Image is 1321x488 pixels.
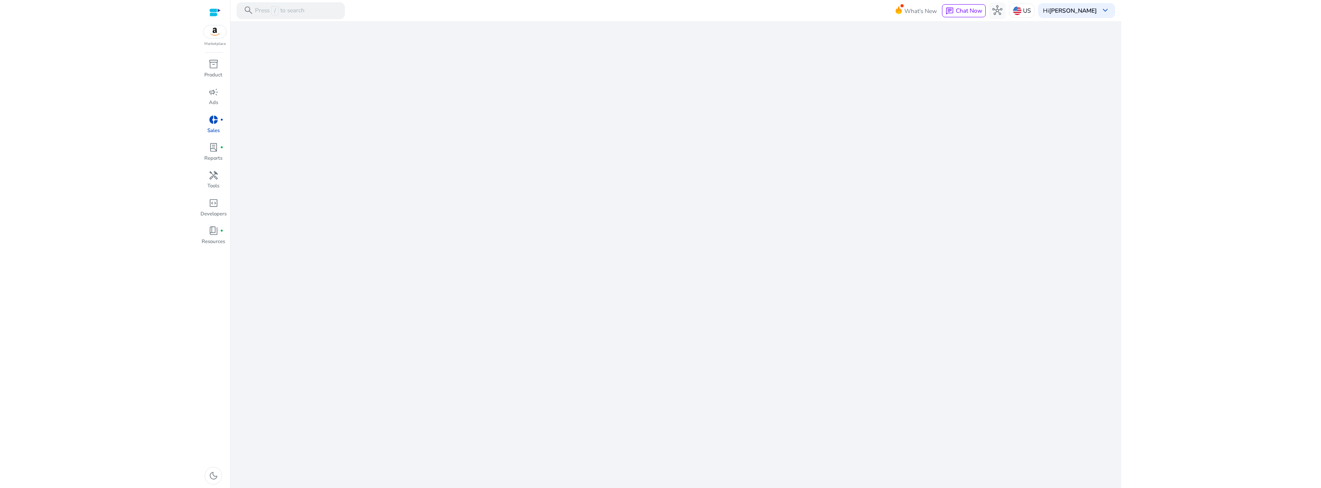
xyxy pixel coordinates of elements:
a: code_blocksDevelopers [200,197,227,224]
span: keyboard_arrow_down [1100,5,1110,15]
span: lab_profile [209,142,219,152]
button: hub [989,2,1006,19]
img: amazon.svg [204,25,227,38]
a: inventory_2Product [200,58,227,85]
span: chat [945,7,954,15]
span: book_4 [209,226,219,236]
img: us.svg [1013,7,1021,15]
span: campaign [209,87,219,97]
p: Hi [1043,8,1097,13]
a: campaignAds [200,85,227,113]
a: lab_profilefiber_manual_recordReports [200,141,227,169]
p: Marketplace [204,41,226,47]
p: US [1023,4,1031,17]
span: hub [992,5,1002,15]
span: handyman [209,170,219,180]
span: dark_mode [209,471,219,481]
p: Press to search [255,6,305,15]
span: fiber_manual_record [220,229,223,233]
p: Resources [202,238,225,246]
a: book_4fiber_manual_recordResources [200,224,227,252]
p: Sales [207,127,220,135]
span: / [271,6,278,15]
p: Ads [209,99,218,107]
span: inventory_2 [209,59,219,69]
span: What's New [904,4,937,18]
button: chatChat Now [942,4,985,17]
span: Chat Now [956,7,982,15]
b: [PERSON_NAME] [1049,7,1097,15]
p: Tools [207,182,219,190]
p: Developers [200,210,227,218]
span: search [243,5,253,15]
span: donut_small [209,115,219,125]
span: fiber_manual_record [220,146,223,149]
a: donut_smallfiber_manual_recordSales [200,113,227,141]
p: Product [204,71,222,79]
p: Reports [204,155,222,162]
a: handymanTools [200,169,227,196]
span: fiber_manual_record [220,118,223,122]
span: code_blocks [209,198,219,208]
